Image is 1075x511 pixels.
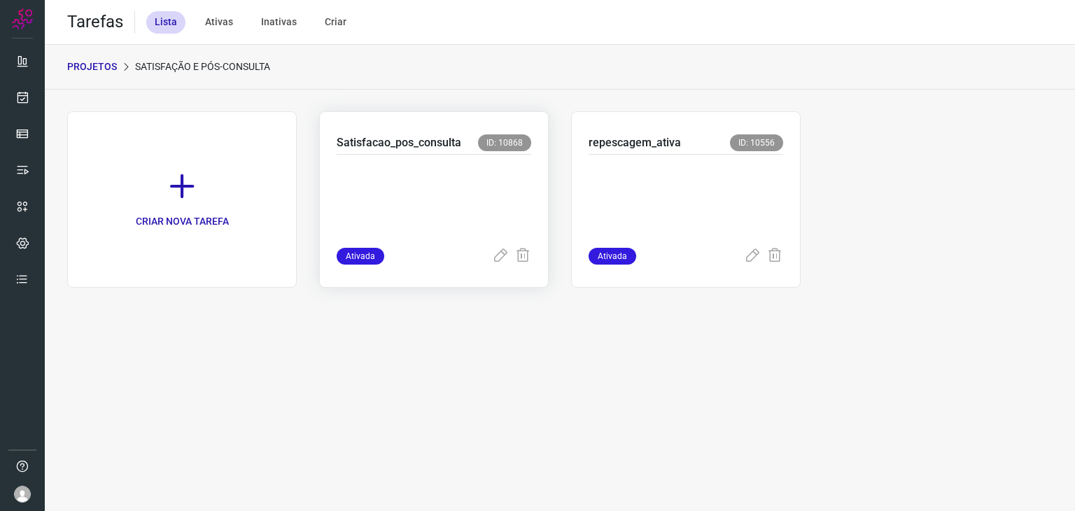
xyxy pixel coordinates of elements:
[337,134,461,151] p: Satisfacao_pos_consulta
[136,214,229,229] p: CRIAR NOVA TAREFA
[589,248,636,265] span: Ativada
[478,134,531,151] span: ID: 10868
[14,486,31,503] img: avatar-user-boy.jpg
[253,11,305,34] div: Inativas
[12,8,33,29] img: Logo
[135,59,270,74] p: Satisfação e Pós-Consulta
[730,134,783,151] span: ID: 10556
[316,11,355,34] div: Criar
[67,12,123,32] h2: Tarefas
[197,11,241,34] div: Ativas
[589,134,681,151] p: repescagem_ativa
[337,248,384,265] span: Ativada
[67,111,297,288] a: CRIAR NOVA TAREFA
[67,59,117,74] p: PROJETOS
[146,11,185,34] div: Lista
